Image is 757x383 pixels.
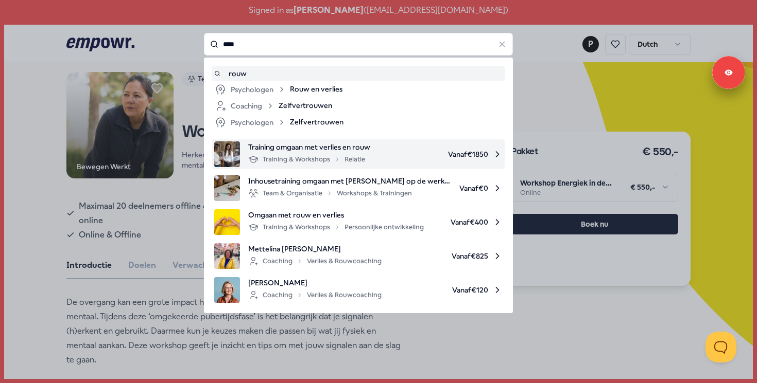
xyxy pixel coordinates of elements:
[214,116,286,129] div: Psychologen
[248,277,382,288] span: [PERSON_NAME]
[214,175,503,201] a: product imageInhousetraining omgaan met [PERSON_NAME] op de werkvloerTeam & OrganisatieWorkshops ...
[214,141,240,167] img: product image
[378,141,503,167] span: Vanaf € 1850
[214,277,503,303] a: product image[PERSON_NAME]CoachingVerlies & RouwcoachingVanaf€120
[214,243,503,269] a: product imageMettelina [PERSON_NAME]CoachingVerlies & RouwcoachingVanaf€825
[706,332,736,362] iframe: Help Scout Beacon - Open
[459,175,503,201] span: Vanaf € 0
[390,277,503,303] span: Vanaf € 120
[248,255,382,267] div: Coaching Verlies & Rouwcoaching
[214,209,240,235] img: product image
[214,68,503,79] a: rouw
[248,221,424,233] div: Training & Workshops Persoonlijke ontwikkeling
[248,289,382,301] div: Coaching Verlies & Rouwcoaching
[279,100,332,112] span: Zelfvertrouwen
[214,141,503,167] a: product imageTraining omgaan met verlies en rouwTraining & WorkshopsRelatieVanaf€1850
[204,33,513,56] input: Search for products, categories or subcategories
[214,175,240,201] img: product image
[248,209,424,221] span: Omgaan met rouw en verlies
[214,116,503,129] a: PsychologenZelfvertrouwen
[248,187,412,199] div: Team & Organisatie Workshops & Trainingen
[214,277,240,303] img: product image
[290,116,343,129] span: Zelfvertrouwen
[290,83,342,96] span: Rouw en verlies
[214,243,240,269] img: product image
[214,83,286,96] div: Psychologen
[248,175,451,187] span: Inhousetraining omgaan met [PERSON_NAME] op de werkvloer
[214,83,503,96] a: PsychologenRouw en verlies
[248,243,382,254] span: Mettelina [PERSON_NAME]
[432,209,503,235] span: Vanaf € 400
[214,209,503,235] a: product imageOmgaan met rouw en verliesTraining & WorkshopsPersoonlijke ontwikkelingVanaf€400
[390,243,503,269] span: Vanaf € 825
[248,153,365,166] div: Training & Workshops Relatie
[248,141,370,153] span: Training omgaan met verlies en rouw
[214,100,503,112] a: CoachingZelfvertrouwen
[214,100,274,112] div: Coaching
